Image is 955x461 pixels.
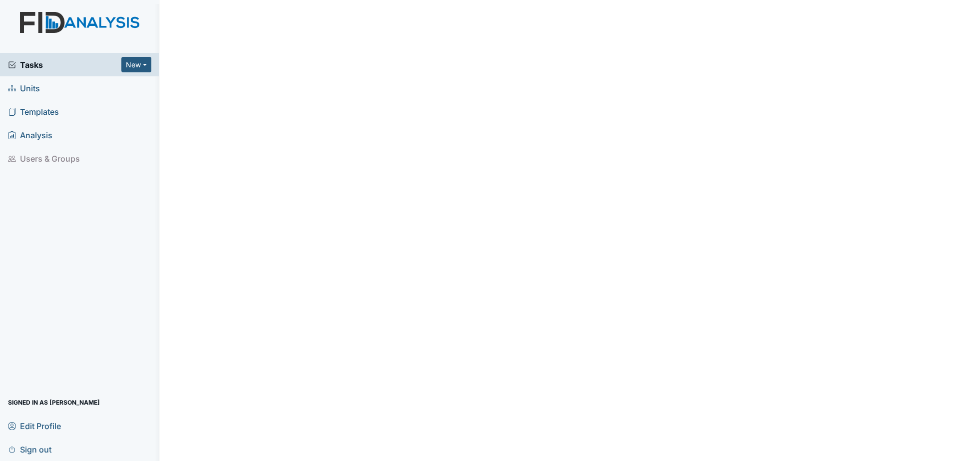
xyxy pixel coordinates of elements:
[8,395,100,410] span: Signed in as [PERSON_NAME]
[8,442,51,457] span: Sign out
[8,80,40,96] span: Units
[8,418,61,434] span: Edit Profile
[8,59,121,71] a: Tasks
[8,127,52,143] span: Analysis
[121,57,151,72] button: New
[8,104,59,119] span: Templates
